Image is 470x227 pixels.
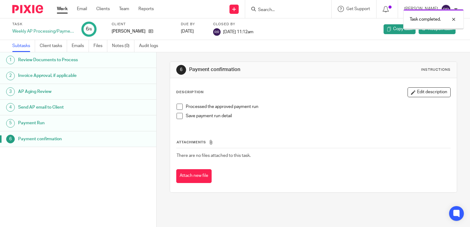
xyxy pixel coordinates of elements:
[421,67,451,72] div: Instructions
[6,72,15,80] div: 2
[112,28,145,34] p: [PERSON_NAME]
[176,90,204,95] p: Description
[410,16,441,22] p: Task completed.
[112,40,134,52] a: Notes (0)
[6,56,15,64] div: 1
[176,169,212,183] button: Attach new file
[119,6,129,12] a: Team
[223,30,253,34] span: [DATE] 11:12am
[89,28,92,31] small: /6
[177,141,206,144] span: Attachments
[18,118,106,128] h1: Payment Run
[186,104,450,110] p: Processed the approved payment run
[18,55,106,65] h1: Review Documents to Process
[189,66,326,73] h1: Payment confirmation
[86,26,92,33] div: 6
[12,5,43,13] img: Pixie
[12,22,74,27] label: Task
[213,22,253,27] label: Closed by
[77,6,87,12] a: Email
[213,28,221,36] img: svg%3E
[18,71,106,80] h1: Invoice Approval, if applicable
[408,87,451,97] button: Edit description
[96,6,110,12] a: Clients
[94,40,107,52] a: Files
[72,40,89,52] a: Emails
[40,40,67,52] a: Client tasks
[181,28,205,34] div: [DATE]
[177,153,251,158] span: There are no files attached to this task.
[18,103,106,112] h1: Send AP email to Client
[176,65,186,75] div: 6
[18,134,106,144] h1: Payment confirmation
[18,87,106,96] h1: AP Aging Review
[139,40,163,52] a: Audit logs
[6,119,15,128] div: 5
[6,103,15,112] div: 4
[181,22,205,27] label: Due by
[12,28,74,34] div: Weekly AP Processing/Payment
[57,6,68,12] a: Work
[441,4,451,14] img: svg%3E
[6,87,15,96] div: 3
[12,40,35,52] a: Subtasks
[6,135,15,143] div: 6
[112,22,173,27] label: Client
[186,113,450,119] p: Save payment run detail
[138,6,154,12] a: Reports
